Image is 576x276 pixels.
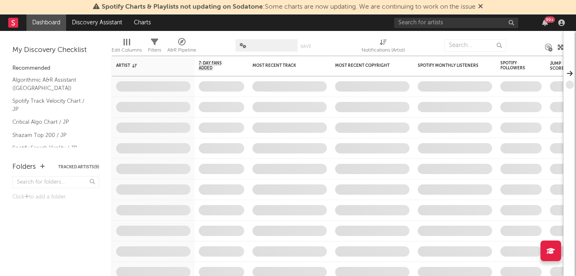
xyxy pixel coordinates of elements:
[66,14,128,31] a: Discovery Assistant
[12,192,99,202] div: Click to add a folder.
[102,4,476,10] span: : Some charts are now updating. We are continuing to work on the issue
[12,118,91,127] a: Critical Algo Chart / JP
[252,63,314,68] div: Most Recent Track
[167,45,196,55] div: A&R Pipeline
[26,14,66,31] a: Dashboard
[12,162,36,172] div: Folders
[362,45,405,55] div: Notifications (Artist)
[418,63,480,68] div: Spotify Monthly Listeners
[12,97,91,113] a: Spotify Track Velocity Chart / JP
[300,44,311,49] button: Save
[102,4,263,10] span: Spotify Charts & Playlists not updating on Sodatone
[12,64,99,73] div: Recommended
[362,35,405,59] div: Notifications (Artist)
[12,131,91,140] a: Shazam Top 200 / JP
[12,75,91,92] a: Algorithmic A&R Assistant ([GEOGRAPHIC_DATA])
[335,63,397,68] div: Most Recent Copyright
[148,35,161,59] div: Filters
[112,45,142,55] div: Edit Columns
[128,14,157,31] a: Charts
[500,61,529,71] div: Spotify Followers
[199,61,232,71] span: 7-Day Fans Added
[12,176,99,188] input: Search for folders...
[550,61,571,71] div: Jump Score
[12,144,91,153] a: Spotify Search Virality / JP
[148,45,161,55] div: Filters
[112,35,142,59] div: Edit Columns
[58,165,99,169] button: Tracked Artists(9)
[167,35,196,59] div: A&R Pipeline
[394,18,518,28] input: Search for artists
[116,63,178,68] div: Artist
[444,39,506,52] input: Search...
[545,17,555,23] div: 99 +
[478,4,483,10] span: Dismiss
[12,45,99,55] div: My Discovery Checklist
[542,19,548,26] button: 99+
